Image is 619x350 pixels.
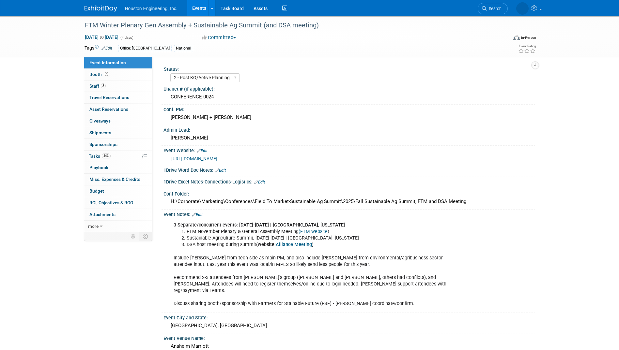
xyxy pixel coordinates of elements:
a: Staff3 [84,80,152,92]
span: Playbook [89,165,108,170]
span: [DATE] [DATE] [85,34,119,40]
span: Giveaways [89,118,111,124]
span: Booth not reserved yet [103,72,110,77]
div: Status: [164,64,532,72]
div: Event Venue Name: [163,333,535,342]
div: National [174,45,193,52]
div: Office: [GEOGRAPHIC_DATA] [118,45,172,52]
div: Event Website: [163,146,535,154]
span: Houston Engineering, Inc. [125,6,178,11]
a: Event Information [84,57,152,68]
a: Search [478,3,508,14]
span: Event Information [89,60,126,65]
a: Budget [84,185,152,197]
a: ROI, Objectives & ROO [84,197,152,209]
div: Unanet # (if applicable): [163,84,535,92]
div: Include [PERSON_NAME] from tech side as main PM, and also include [PERSON_NAME] from environmenta... [169,219,463,310]
div: 1Drive Word Doc Notes: [163,165,535,174]
span: Booth [89,72,110,77]
td: Personalize Event Tab Strip [128,232,139,241]
span: (4 days) [120,36,133,40]
li: DSA host meeting during summit [187,241,459,248]
span: 3 [101,83,106,88]
div: Event City and State: [163,313,535,321]
li: Sustainable Agriculture Summit, [DATE]-[DATE] | [GEOGRAPHIC_DATA], [US_STATE] [187,235,459,241]
span: Tasks [89,153,111,159]
span: Staff [89,83,106,89]
span: Budget [89,188,104,194]
div: In-Person [521,35,536,40]
span: Asset Reservations [89,107,128,112]
a: Sponsorships [84,139,152,150]
div: [PERSON_NAME] [168,133,530,143]
div: [PERSON_NAME] + [PERSON_NAME] [168,112,530,123]
a: Tasks44% [84,151,152,162]
a: Playbook [84,162,152,173]
a: more [84,221,152,232]
img: Format-Inperson.png [513,35,520,40]
td: Toggle Event Tabs [139,232,152,241]
span: Sponsorships [89,142,117,147]
a: Asset Reservations [84,104,152,115]
a: Shipments [84,127,152,139]
span: 44% [102,153,111,158]
div: 1Drive Excel Notes-Connections-Logistics: [163,177,535,185]
div: Conf Folder: [163,189,535,197]
div: Admin Lead: [163,125,535,133]
span: ROI, Objectives & ROO [89,200,133,205]
span: Search [487,6,502,11]
span: Attachments [89,212,116,217]
a: Misc. Expenses & Credits [84,174,152,185]
div: Conf. PM: [163,105,535,113]
a: Travel Reservations [84,92,152,103]
span: Shipments [89,130,111,135]
a: Edit [215,168,226,173]
div: Event Format [469,34,536,44]
button: Committed [200,34,239,41]
a: Alliance Meeting [276,242,312,247]
a: (FTM website [299,229,328,234]
div: CONFERENCE-0024 [168,92,530,102]
div: Event Rating [518,45,536,48]
a: Edit [192,212,203,217]
a: Giveaways [84,115,152,127]
span: to [99,35,105,40]
div: H:\Corporate\Marketing\Conferences\Field To Market-Sustainable Ag Summit\2025\Fall Sustainable Ag... [168,197,530,207]
div: [GEOGRAPHIC_DATA], [GEOGRAPHIC_DATA] [168,321,530,331]
b: (website: ) [256,242,314,247]
b: 3 Separate/concurrent events: [DATE]-[DATE] | [GEOGRAPHIC_DATA], [US_STATE] [174,222,345,228]
a: [URL][DOMAIN_NAME] [171,156,217,161]
td: Tags [85,45,112,52]
img: Courtney Grandbois [516,2,529,15]
img: ExhibitDay [85,6,117,12]
a: Edit [254,180,265,184]
a: Booth [84,69,152,80]
span: more [88,224,99,229]
a: Attachments [84,209,152,220]
a: Edit [197,149,208,153]
div: Event Notes: [163,210,535,218]
span: Travel Reservations [89,95,129,100]
span: Misc. Expenses & Credits [89,177,140,182]
div: FTM Winter Plenary Gen Assembly + Sustainable Ag Summit (and DSA meeting) [83,20,498,31]
li: FTM November Plenary & General Assembly Meeting ) [187,228,459,235]
a: Edit [101,46,112,51]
